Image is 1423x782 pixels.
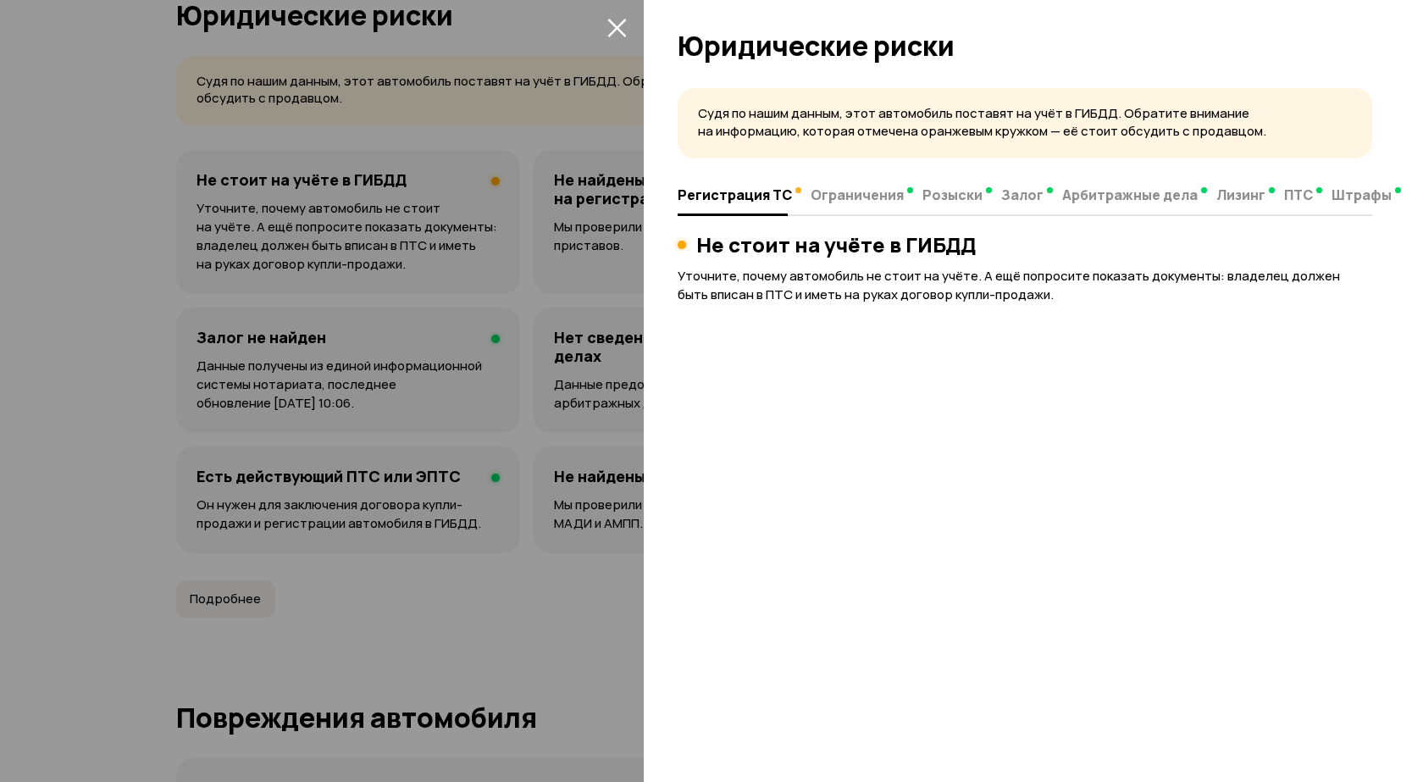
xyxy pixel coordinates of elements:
[1284,186,1313,203] span: ПТС
[1062,186,1198,203] span: Арбитражные дела
[678,186,792,203] span: Регистрация ТС
[696,233,976,257] h3: Не стоит на учёте в ГИБДД
[811,186,904,203] span: Ограничения
[922,186,983,203] span: Розыски
[1216,186,1265,203] span: Лизинг
[1332,186,1392,203] span: Штрафы
[698,104,1266,140] span: Судя по нашим данным, этот автомобиль поставят на учёт в ГИБДД. Обратите внимание на информацию, ...
[1001,186,1044,203] span: Залог
[603,14,630,41] button: закрыть
[678,267,1372,304] p: Уточните, почему автомобиль не стоит на учёте. А ещё попросите показать документы: владелец долже...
